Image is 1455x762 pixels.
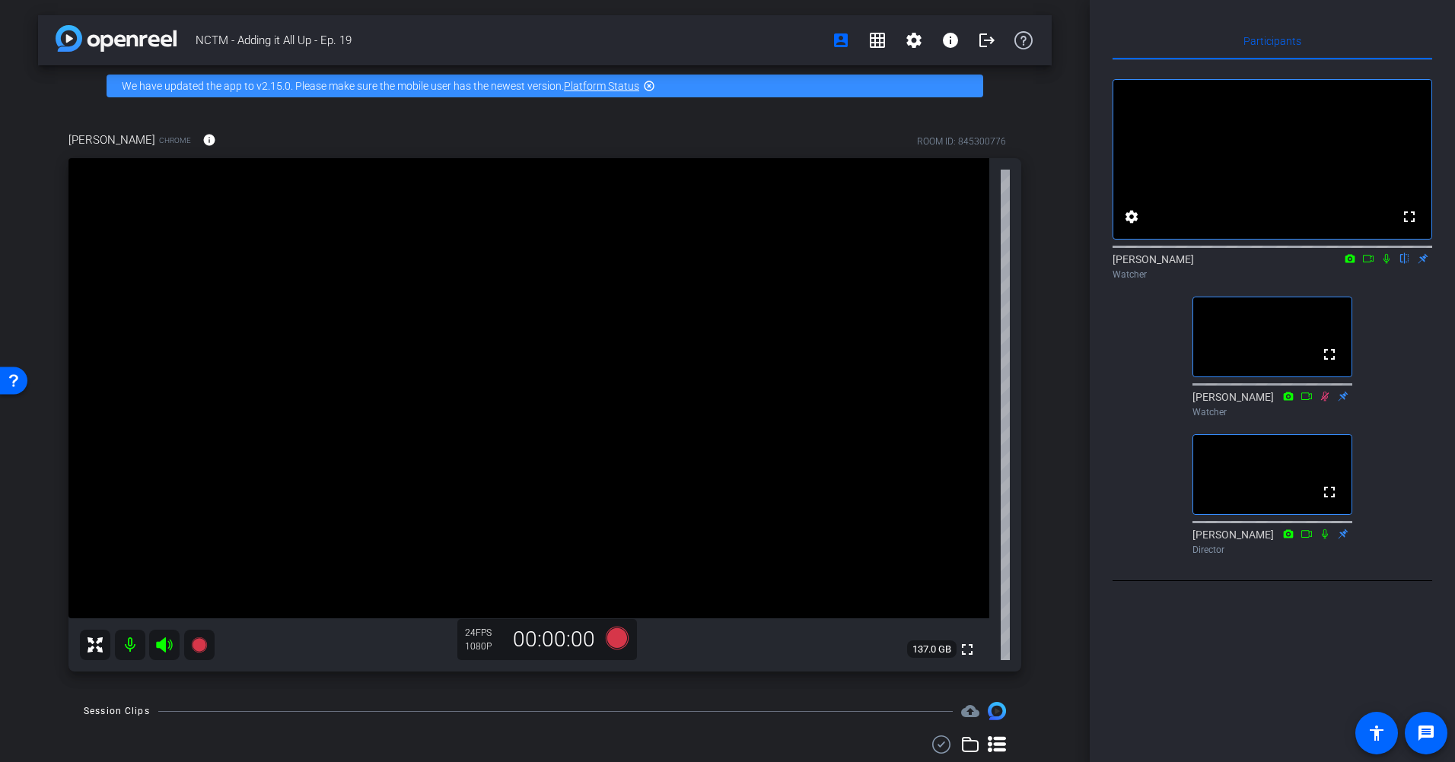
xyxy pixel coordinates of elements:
a: Platform Status [564,80,639,92]
mat-icon: fullscreen [1400,208,1418,226]
mat-icon: fullscreen [1320,345,1339,364]
div: [PERSON_NAME] [1113,252,1432,281]
span: Chrome [159,135,191,146]
mat-icon: logout [978,31,996,49]
span: FPS [476,627,492,638]
div: 1080P [465,640,503,652]
div: 24 [465,627,503,639]
mat-icon: highlight_off [643,80,655,92]
mat-icon: cloud_upload [961,702,979,720]
span: Participants [1243,36,1301,46]
mat-icon: info [941,31,960,49]
span: [PERSON_NAME] [68,132,155,148]
mat-icon: flip [1396,251,1414,265]
div: Director [1192,543,1352,557]
div: [PERSON_NAME] [1192,527,1352,557]
img: Session clips [988,702,1006,720]
span: NCTM - Adding it All Up - Ep. 19 [196,25,823,56]
div: ROOM ID: 845300776 [917,135,1006,148]
mat-icon: settings [1122,208,1141,226]
mat-icon: grid_on [868,31,887,49]
mat-icon: info [202,133,216,147]
mat-icon: settings [905,31,923,49]
mat-icon: fullscreen [958,640,976,659]
mat-icon: account_box [832,31,850,49]
mat-icon: accessibility [1367,724,1386,742]
div: [PERSON_NAME] [1192,389,1352,419]
mat-icon: fullscreen [1320,483,1339,501]
div: Watcher [1113,268,1432,281]
div: 00:00:00 [503,627,605,652]
img: app-logo [56,25,177,52]
div: Watcher [1192,405,1352,419]
span: Destinations for your clips [961,702,979,720]
mat-icon: message [1417,724,1435,742]
span: 137.0 GB [907,640,957,659]
div: We have updated the app to v2.15.0. Please make sure the mobile user has the newest version. [107,75,983,97]
div: Session Clips [84,703,150,719]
